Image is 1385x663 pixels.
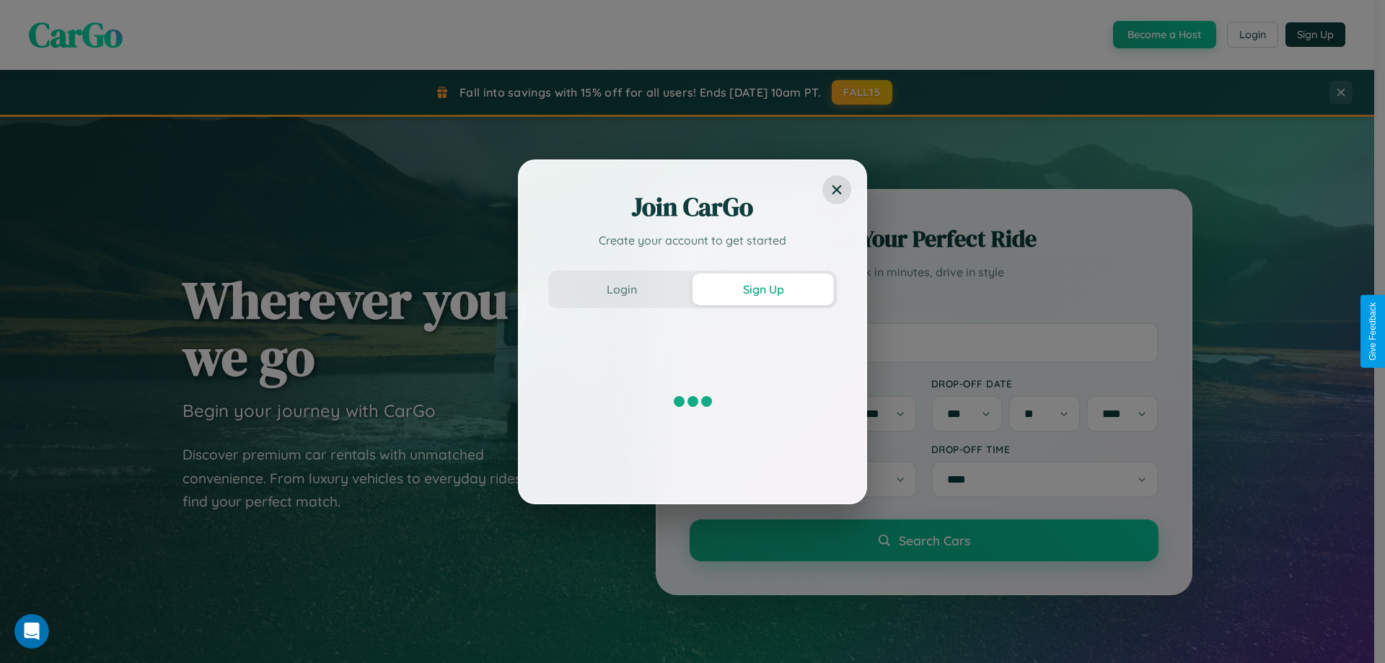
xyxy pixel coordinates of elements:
button: Login [551,273,692,305]
iframe: Intercom live chat [14,614,49,649]
p: Create your account to get started [548,232,837,249]
h2: Join CarGo [548,190,837,224]
button: Sign Up [692,273,834,305]
div: Give Feedback [1368,302,1378,361]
